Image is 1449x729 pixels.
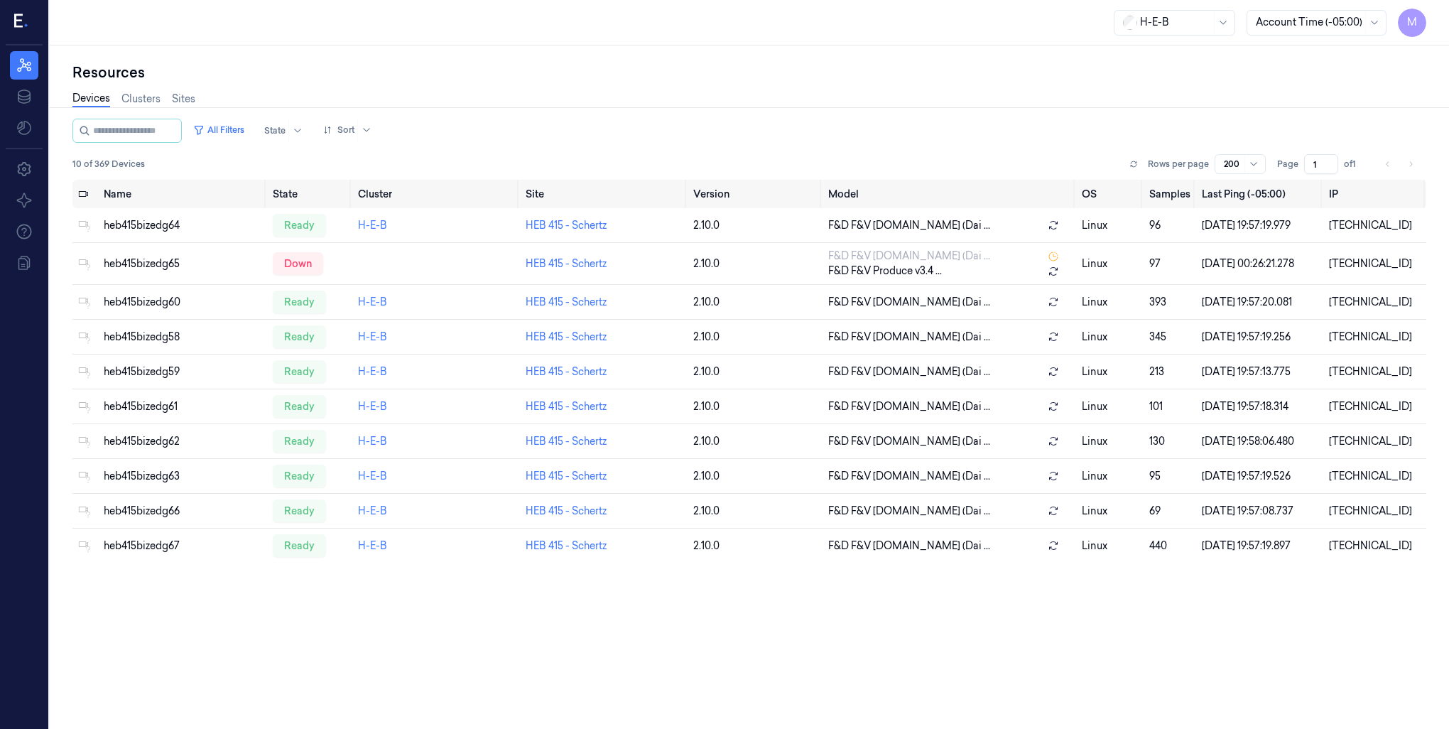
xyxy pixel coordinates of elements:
[121,92,161,107] a: Clusters
[273,465,326,487] div: ready
[72,91,110,107] a: Devices
[267,180,352,208] th: State
[98,180,267,208] th: Name
[526,539,607,552] a: HEB 415 - Schertz
[828,399,990,414] span: F&D F&V [DOMAIN_NAME] (Dai ...
[1082,504,1138,519] p: linux
[1202,469,1318,484] div: [DATE] 19:57:19.526
[1082,295,1138,310] p: linux
[828,539,990,553] span: F&D F&V [DOMAIN_NAME] (Dai ...
[1202,539,1318,553] div: [DATE] 19:57:19.897
[693,504,816,519] div: 2.10.0
[1149,364,1190,379] div: 213
[526,504,607,517] a: HEB 415 - Schertz
[526,470,607,482] a: HEB 415 - Schertz
[1082,364,1138,379] p: linux
[823,180,1076,208] th: Model
[358,330,387,343] a: H-E-B
[1076,180,1144,208] th: OS
[693,469,816,484] div: 2.10.0
[1149,218,1190,233] div: 96
[1202,330,1318,345] div: [DATE] 19:57:19.256
[1082,399,1138,414] p: linux
[828,264,942,279] span: F&D F&V Produce v3.4 ...
[352,180,520,208] th: Cluster
[693,218,816,233] div: 2.10.0
[1202,399,1318,414] div: [DATE] 19:57:18.314
[1149,330,1190,345] div: 345
[1398,9,1426,37] button: M
[828,295,990,310] span: F&D F&V [DOMAIN_NAME] (Dai ...
[273,325,326,348] div: ready
[72,63,1426,82] div: Resources
[188,119,250,141] button: All Filters
[828,249,990,264] span: F&D F&V [DOMAIN_NAME] (Dai ...
[1082,469,1138,484] p: linux
[828,330,990,345] span: F&D F&V [DOMAIN_NAME] (Dai ...
[526,296,607,308] a: HEB 415 - Schertz
[526,330,607,343] a: HEB 415 - Schertz
[688,180,822,208] th: Version
[693,434,816,449] div: 2.10.0
[828,218,990,233] span: F&D F&V [DOMAIN_NAME] (Dai ...
[1202,434,1318,449] div: [DATE] 19:58:06.480
[358,296,387,308] a: H-E-B
[520,180,688,208] th: Site
[273,252,323,275] div: down
[72,158,145,171] span: 10 of 369 Devices
[1378,154,1421,174] nav: pagination
[1196,180,1323,208] th: Last Ping (-05:00)
[693,330,816,345] div: 2.10.0
[1082,256,1138,271] p: linux
[1149,539,1190,553] div: 440
[1082,539,1138,553] p: linux
[828,364,990,379] span: F&D F&V [DOMAIN_NAME] (Dai ...
[1082,330,1138,345] p: linux
[358,219,387,232] a: H-E-B
[1149,504,1190,519] div: 69
[273,395,326,418] div: ready
[358,504,387,517] a: H-E-B
[693,256,816,271] div: 2.10.0
[104,218,261,233] div: heb415bizedg64
[104,364,261,379] div: heb415bizedg59
[1344,158,1367,171] span: of 1
[1149,295,1190,310] div: 393
[172,92,195,107] a: Sites
[273,291,326,313] div: ready
[1329,295,1421,310] div: [TECHNICAL_ID]
[1149,469,1190,484] div: 95
[358,539,387,552] a: H-E-B
[1148,158,1209,171] p: Rows per page
[1323,180,1426,208] th: IP
[1144,180,1196,208] th: Samples
[526,365,607,378] a: HEB 415 - Schertz
[104,434,261,449] div: heb415bizedg62
[526,219,607,232] a: HEB 415 - Schertz
[104,399,261,414] div: heb415bizedg61
[828,434,990,449] span: F&D F&V [DOMAIN_NAME] (Dai ...
[104,256,261,271] div: heb415bizedg65
[526,257,607,270] a: HEB 415 - Schertz
[526,435,607,448] a: HEB 415 - Schertz
[828,469,990,484] span: F&D F&V [DOMAIN_NAME] (Dai ...
[526,400,607,413] a: HEB 415 - Schertz
[273,360,326,383] div: ready
[1329,539,1421,553] div: [TECHNICAL_ID]
[693,539,816,553] div: 2.10.0
[1329,399,1421,414] div: [TECHNICAL_ID]
[1329,256,1421,271] div: [TECHNICAL_ID]
[828,504,990,519] span: F&D F&V [DOMAIN_NAME] (Dai ...
[693,364,816,379] div: 2.10.0
[273,430,326,453] div: ready
[104,469,261,484] div: heb415bizedg63
[1277,158,1298,171] span: Page
[273,214,326,237] div: ready
[1149,434,1190,449] div: 130
[1202,256,1318,271] div: [DATE] 00:26:21.278
[1329,504,1421,519] div: [TECHNICAL_ID]
[104,295,261,310] div: heb415bizedg60
[1082,218,1138,233] p: linux
[1082,434,1138,449] p: linux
